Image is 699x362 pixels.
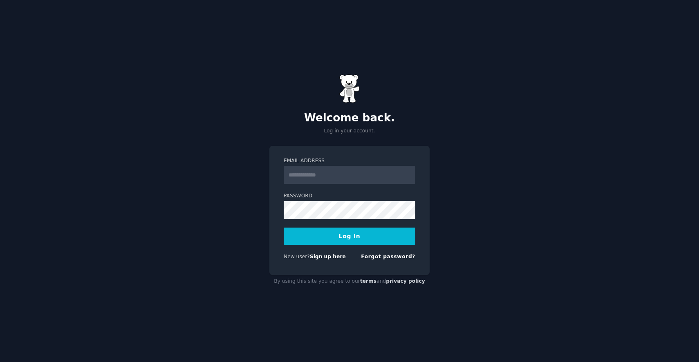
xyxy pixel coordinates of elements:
img: Gummy Bear [339,74,360,103]
a: Sign up here [310,254,346,259]
a: terms [360,278,376,284]
label: Email Address [284,157,415,165]
div: By using this site you agree to our and [269,275,430,288]
span: New user? [284,254,310,259]
a: privacy policy [386,278,425,284]
button: Log In [284,228,415,245]
p: Log in your account. [269,127,430,135]
label: Password [284,192,415,200]
h2: Welcome back. [269,112,430,125]
a: Forgot password? [361,254,415,259]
